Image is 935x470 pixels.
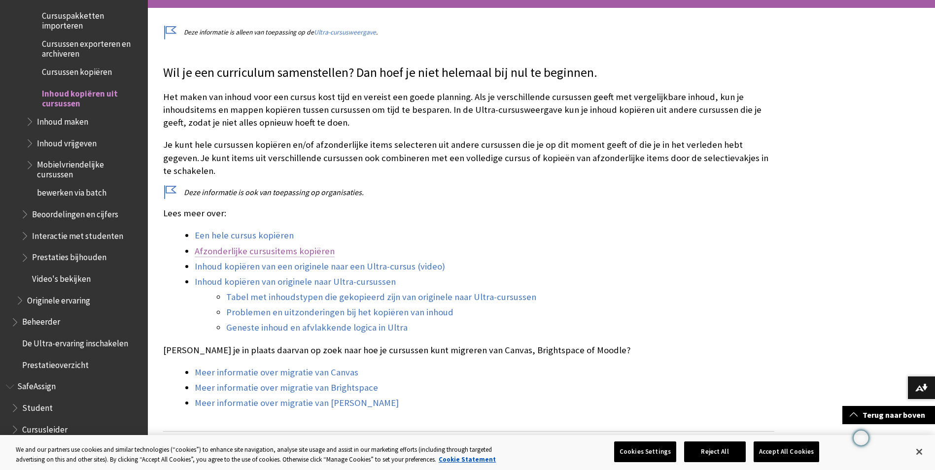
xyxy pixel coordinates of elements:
a: Meer informatie over migratie van [PERSON_NAME] [195,397,399,409]
span: Student [22,400,53,413]
span: Mobielvriendelijke cursussen [37,157,141,180]
a: Inhoud kopiëren van een originele naar een Ultra-cursus (video) [195,261,445,272]
p: Wil je een curriculum samenstellen? Dan hoef je niet helemaal bij nul te beginnen. [163,64,774,82]
a: Problemen en uitzonderingen bij het kopiëren van inhoud [226,306,453,318]
p: Je kunt hele cursussen kopiëren en/of afzonderlijke items selecteren uit andere cursussen die je ... [163,138,774,177]
nav: Book outline for Blackboard SafeAssign [6,378,142,460]
button: Accept All Cookies [754,441,819,462]
span: bewerken via batch [37,185,106,198]
span: Beheerder [22,314,60,327]
div: We and our partners use cookies and similar technologies (“cookies”) to enhance site navigation, ... [16,445,514,464]
span: Inhoud vrijgeven [37,135,97,148]
a: Tabel met inhoudstypen die gekopieerd zijn van originele naar Ultra-cursussen [226,291,536,303]
p: Deze informatie is alleen van toepassing op de . [163,28,774,37]
a: Terug naar boven [842,406,935,424]
span: Beoordelingen en cijfers [32,206,118,219]
span: SafeAssign [17,378,56,392]
p: [PERSON_NAME] je in plaats daarvan op zoek naar hoe je cursussen kunt migreren van Canvas, Bright... [163,344,774,357]
span: Originele ervaring [27,292,90,305]
p: Deze informatie is ook van toepassing op organisaties. [163,187,774,198]
a: Meer informatie over migratie van Canvas [195,367,358,378]
a: Afzonderlijke cursusitems kopiëren [195,245,335,257]
a: Inhoud kopiëren van originele naar Ultra-cursussen [195,276,396,288]
a: Ultra-cursusweergave [314,28,376,36]
button: Cookies Settings [614,441,676,462]
button: Close [908,441,930,463]
h2: Een hele cursus kopiëren [163,431,774,464]
span: Inhoud maken [37,113,88,127]
span: Cursussen kopiëren [42,64,112,77]
a: More information about your privacy, opens in a new tab [439,455,496,464]
span: De Ultra-ervaring inschakelen [22,335,128,348]
button: Reject All [684,441,746,462]
span: Prestatieoverzicht [22,357,89,370]
span: Cursussen exporteren en archiveren [42,35,141,59]
span: Inhoud kopiëren uit cursussen [42,85,141,108]
span: Video's bekijken [32,270,91,284]
p: Lees meer over: [163,207,774,220]
a: Meer informatie over migratie van Brightspace [195,382,378,394]
span: Interactie met studenten [32,228,123,241]
span: Prestaties bijhouden [32,249,106,263]
span: Cursusleider [22,421,68,435]
a: Geneste inhoud en afvlakkende logica in Ultra [226,322,408,334]
span: Cursuspakketten importeren [42,7,141,31]
a: Een hele cursus kopiëren [195,230,294,241]
p: Het maken van inhoud voor een cursus kost tijd en vereist een goede planning. Als je verschillend... [163,91,774,130]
